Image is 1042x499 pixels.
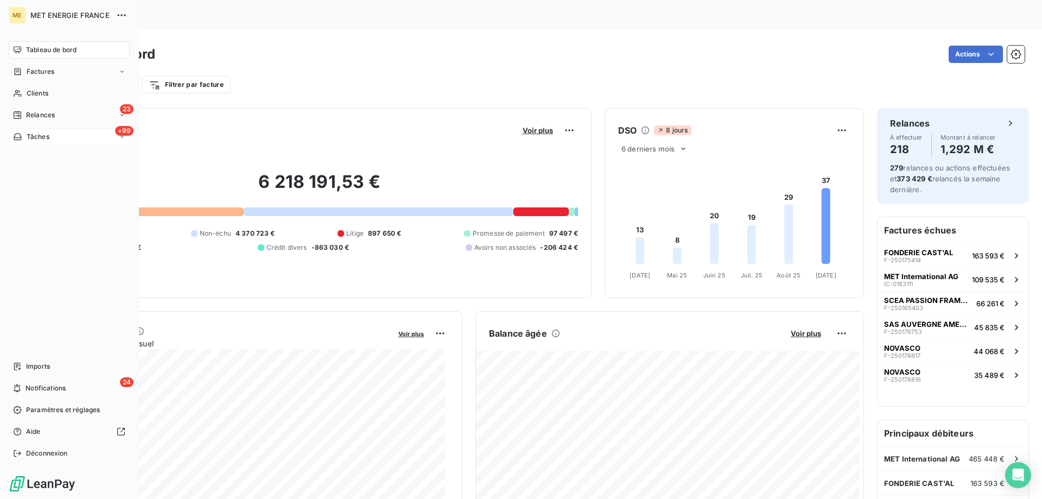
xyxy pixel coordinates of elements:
[884,479,954,488] span: FONDERIE CAST'AL
[120,104,134,114] span: 23
[884,272,958,281] span: MET International AG
[816,271,836,279] tspan: [DATE]
[9,475,76,492] img: Logo LeanPay
[787,329,824,338] button: Voir plus
[890,134,923,141] span: À effectuer
[621,144,675,153] span: 6 derniers mois
[884,248,953,257] span: FONDERIE CAST'AL
[890,141,923,158] h4: 218
[878,267,1028,291] button: MET International AGIC-0183111109 535 €
[949,46,1003,63] button: Actions
[540,243,578,252] span: -206 424 €
[890,163,1010,194] span: relances ou actions effectuées et relancés la semaine dernière.
[120,377,134,387] span: 24
[395,329,427,338] button: Voir plus
[549,229,578,238] span: 97 497 €
[897,174,932,183] span: 373 429 €
[61,338,391,349] span: Chiffre d'affaires mensuel
[878,339,1028,363] button: NOVASCOF-25017881744 068 €
[976,299,1005,308] span: 66 261 €
[266,243,307,252] span: Crédit divers
[972,251,1005,260] span: 163 593 €
[941,134,996,141] span: Montant à relancer
[523,126,553,135] span: Voir plus
[115,126,134,136] span: +99
[969,454,1005,463] span: 465 448 €
[777,271,800,279] tspan: Août 25
[27,67,54,77] span: Factures
[654,125,691,135] span: 8 jours
[878,363,1028,387] button: NOVASCOF-25017881635 489 €
[884,281,913,287] span: IC-0183111
[884,296,972,305] span: SCEA PASSION FRAMBOISES
[26,110,55,120] span: Relances
[142,76,231,93] button: Filtrer par facture
[27,89,48,98] span: Clients
[974,347,1005,356] span: 44 068 €
[312,243,350,252] span: -863 030 €
[9,423,130,440] a: Aide
[741,271,763,279] tspan: Juil. 25
[630,271,650,279] tspan: [DATE]
[200,229,231,238] span: Non-échu
[26,383,66,393] span: Notifications
[473,229,545,238] span: Promesse de paiement
[890,117,930,130] h6: Relances
[972,275,1005,284] span: 109 535 €
[878,315,1028,339] button: SAS AUVERGNE AMEUBLEMENTF-25017675345 835 €
[970,479,1005,488] span: 163 593 €
[878,243,1028,267] button: FONDERIE CAST'ALF-250175414163 593 €
[941,141,996,158] h4: 1,292 M €
[26,45,77,55] span: Tableau de bord
[884,376,921,383] span: F-250178816
[618,124,637,137] h6: DSO
[519,125,556,135] button: Voir plus
[1005,462,1031,488] div: Open Intercom Messenger
[974,371,1005,380] span: 35 489 €
[884,305,923,311] span: F-250165403
[703,271,726,279] tspan: Juin 25
[61,171,578,204] h2: 6 218 191,53 €
[884,257,921,263] span: F-250175414
[878,291,1028,315] button: SCEA PASSION FRAMBOISESF-25016540366 261 €
[398,330,424,338] span: Voir plus
[884,352,920,359] span: F-250178817
[489,327,547,340] h6: Balance âgée
[884,320,970,329] span: SAS AUVERGNE AMEUBLEMENT
[884,329,922,335] span: F-250176753
[974,323,1005,332] span: 45 835 €
[236,229,275,238] span: 4 370 723 €
[26,362,50,371] span: Imports
[884,368,920,376] span: NOVASCO
[474,243,536,252] span: Avoirs non associés
[667,271,687,279] tspan: Mai 25
[878,420,1028,446] h6: Principaux débiteurs
[884,344,920,352] span: NOVASCO
[26,449,68,458] span: Déconnexion
[368,229,401,238] span: 897 650 €
[884,454,960,463] span: MET International AG
[26,405,100,415] span: Paramètres et réglages
[346,229,364,238] span: Litige
[878,217,1028,243] h6: Factures échues
[27,132,49,142] span: Tâches
[791,329,821,338] span: Voir plus
[890,163,903,172] span: 279
[26,427,41,437] span: Aide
